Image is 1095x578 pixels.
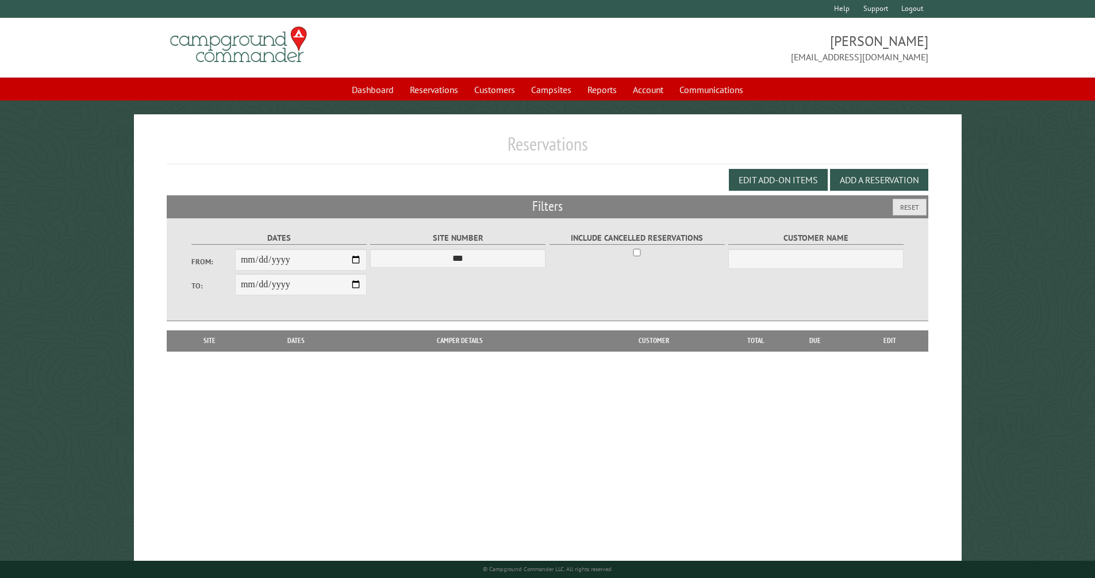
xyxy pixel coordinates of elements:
[581,79,624,101] a: Reports
[345,330,574,351] th: Camper Details
[728,232,904,245] label: Customer Name
[729,169,828,191] button: Edit Add-on Items
[167,22,310,67] img: Campground Commander
[673,79,750,101] a: Communications
[851,330,929,351] th: Edit
[733,330,779,351] th: Total
[167,133,929,164] h1: Reservations
[172,330,247,351] th: Site
[626,79,670,101] a: Account
[345,79,401,101] a: Dashboard
[550,232,725,245] label: Include Cancelled Reservations
[483,565,613,573] small: © Campground Commander LLC. All rights reserved.
[191,280,235,291] label: To:
[524,79,578,101] a: Campsites
[403,79,465,101] a: Reservations
[191,256,235,267] label: From:
[574,330,733,351] th: Customer
[370,232,545,245] label: Site Number
[779,330,851,351] th: Due
[167,195,929,217] h2: Filters
[893,199,927,215] button: Reset
[191,232,367,245] label: Dates
[830,169,928,191] button: Add a Reservation
[548,32,929,64] span: [PERSON_NAME] [EMAIL_ADDRESS][DOMAIN_NAME]
[247,330,345,351] th: Dates
[467,79,522,101] a: Customers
